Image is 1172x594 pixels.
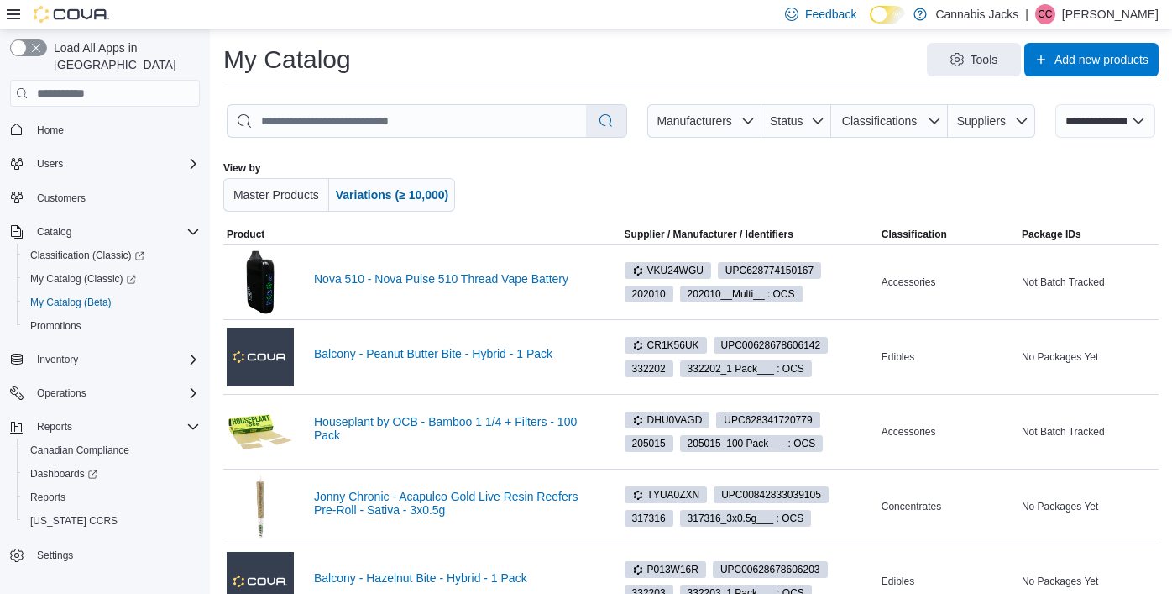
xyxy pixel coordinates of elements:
span: Classification (Classic) [30,249,144,262]
button: Catalog [30,222,78,242]
div: Edibles [878,347,1018,367]
button: Reports [30,417,79,437]
a: My Catalog (Beta) [24,292,118,313]
div: No Packages Yet [1018,571,1159,591]
div: Concentrates [878,497,1018,517]
span: Classification (Classic) [24,245,200,265]
span: Customers [37,192,86,205]
span: UPC 00628678606142 [721,338,821,353]
span: Classifications [842,114,917,128]
span: 205015_100 Pack___ : OCS [680,435,824,452]
span: 205015 [625,435,673,452]
span: Washington CCRS [24,511,200,531]
span: UPC 628774150167 [725,263,814,278]
img: Balcony - Peanut Butter Bite - Hybrid - 1 Pack [227,328,294,386]
div: Not Batch Tracked [1018,272,1159,292]
a: Promotions [24,316,88,336]
span: Reports [30,491,65,504]
span: 202010__Multi__ : OCS [688,286,795,302]
button: Add new products [1024,43,1159,76]
span: P013W16R [625,561,706,578]
a: Dashboards [24,464,104,484]
span: UPC00842833039105 [714,486,829,503]
span: 332202_1 Pack___ : OCS [688,361,804,376]
button: Promotions [17,314,207,338]
span: CR1K56UK [625,337,707,354]
button: Operations [3,381,207,405]
img: Cova [34,6,109,23]
span: Product [227,228,264,241]
span: TYUA0ZXN [632,487,700,502]
span: DHU0VAGD [625,412,710,428]
span: UPC 00842833039105 [721,487,821,502]
button: My Catalog (Beta) [17,291,207,314]
button: Status [761,104,831,138]
span: 202010 [625,286,673,302]
span: My Catalog (Beta) [30,296,112,309]
span: 317316_3x0.5g___ : OCS [680,510,812,527]
span: Manufacturers [657,114,731,128]
p: | [1025,4,1028,24]
div: Accessories [878,272,1018,292]
span: Operations [30,383,200,403]
span: DHU0VAGD [632,413,703,428]
span: Dashboards [24,464,200,484]
span: Dashboards [30,467,97,481]
span: Reports [37,420,72,434]
p: [PERSON_NAME] [1062,4,1159,24]
img: Jonny Chronic - Acapulco Gold Live Resin Reefers Pre-Roll - Sativa - 3x0.5g [227,473,294,540]
a: Settings [30,545,80,565]
a: Home [30,120,71,140]
span: Add new products [1054,51,1148,68]
div: No Packages Yet [1018,347,1159,367]
img: Nova 510 - Nova Pulse 510 Thread Vape Battery [227,249,294,316]
span: UPC00628678606142 [714,337,829,354]
div: Edibles [878,571,1018,591]
button: Users [30,154,70,174]
div: Accessories [878,422,1018,442]
div: Corey Casola [1035,4,1055,24]
span: Users [30,154,200,174]
span: Package IDs [1022,228,1081,241]
div: Not Batch Tracked [1018,422,1159,442]
label: View by [223,161,260,175]
span: CR1K56UK [632,338,699,353]
span: My Catalog (Classic) [30,272,136,286]
span: 202010__Multi__ : OCS [680,286,803,302]
span: Feedback [805,6,856,23]
button: [US_STATE] CCRS [17,509,207,533]
a: Balcony - Hazelnut Bite - Hybrid - 1 Pack [314,571,594,585]
span: Supplier / Manufacturer / Identifiers [601,228,793,241]
button: Suppliers [948,104,1035,138]
span: Settings [37,549,73,562]
button: Master Products [223,178,329,212]
a: Dashboards [17,462,207,486]
a: Customers [30,188,92,208]
a: [US_STATE] CCRS [24,511,124,531]
button: Inventory [3,348,207,371]
button: Reports [3,415,207,439]
span: 317316 [625,510,673,527]
a: Reports [24,487,72,507]
img: Houseplant by OCB - Bamboo 1 1/4 + Filters - 100 Pack [227,398,294,465]
span: Master Products [233,188,319,202]
span: Settings [30,544,200,565]
span: 205015 [632,436,666,451]
button: Variations (≥ 10,000) [329,178,456,212]
span: Classification [882,228,947,241]
span: Status [770,114,803,128]
span: VKU24WGU [632,263,704,278]
span: UPC 00628678606203 [720,562,820,577]
button: Manufacturers [647,104,761,138]
p: Cannabis Jacks [935,4,1018,24]
span: Inventory [37,353,78,366]
a: Houseplant by OCB - Bamboo 1 1/4 + Filters - 100 Pack [314,415,594,442]
span: Home [37,124,64,137]
button: Tools [927,43,1021,76]
span: Suppliers [957,114,1006,128]
span: 317316_3x0.5g___ : OCS [688,511,804,526]
button: Classifications [831,104,948,138]
button: Operations [30,383,93,403]
button: Canadian Compliance [17,439,207,462]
